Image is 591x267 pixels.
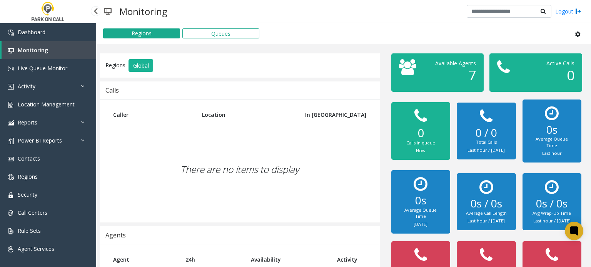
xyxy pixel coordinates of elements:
[18,83,35,90] span: Activity
[18,245,54,252] span: Agent Services
[18,119,37,126] span: Reports
[8,228,14,234] img: 'icon'
[468,66,476,84] span: 7
[567,66,574,84] span: 0
[414,221,427,227] small: [DATE]
[416,148,426,153] small: Now
[18,173,38,180] span: Regions
[129,59,153,72] button: Global
[105,230,126,240] div: Agents
[464,197,508,210] h2: 0s / 0s
[8,48,14,54] img: 'icon'
[104,2,112,21] img: pageIcon
[8,210,14,216] img: 'icon'
[575,7,581,15] img: logout
[546,60,574,67] span: Active Calls
[555,7,581,15] a: Logout
[399,207,442,220] div: Average Queue Time
[8,156,14,162] img: 'icon'
[115,2,171,21] h3: Monitoring
[8,246,14,252] img: 'icon'
[107,105,196,124] th: Caller
[435,60,476,67] span: Available Agents
[103,28,180,38] button: Regions
[464,139,508,146] div: Total Calls
[18,209,47,216] span: Call Centers
[18,155,40,162] span: Contacts
[530,210,574,217] div: Avg Wrap-Up Time
[8,174,14,180] img: 'icon'
[18,46,48,54] span: Monitoring
[105,85,119,95] div: Calls
[294,105,372,124] th: In [GEOGRAPHIC_DATA]
[464,126,508,139] h2: 0 / 0
[18,137,62,144] span: Power BI Reports
[8,84,14,90] img: 'icon'
[18,28,45,36] span: Dashboard
[8,30,14,36] img: 'icon'
[464,210,508,217] div: Average Call Length
[530,197,574,210] h2: 0s / 0s
[8,66,14,72] img: 'icon'
[8,120,14,126] img: 'icon'
[18,101,75,108] span: Location Management
[8,102,14,108] img: 'icon'
[105,61,127,68] span: Regions:
[399,194,442,207] h2: 0s
[467,218,505,224] small: Last hour / [DATE]
[18,227,41,234] span: Rule Sets
[467,147,505,153] small: Last hour / [DATE]
[542,150,562,156] small: Last hour
[533,218,571,224] small: Last hour / [DATE]
[196,105,293,124] th: Location
[399,140,442,146] div: Calls in queue
[18,191,37,198] span: Security
[530,123,574,136] h2: 0s
[8,192,14,198] img: 'icon'
[8,138,14,144] img: 'icon'
[2,41,96,59] a: Monitoring
[18,65,67,72] span: Live Queue Monitor
[107,124,372,215] div: There are no items to display
[182,28,259,38] button: Queues
[530,136,574,149] div: Average Queue Time
[399,126,442,140] h2: 0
